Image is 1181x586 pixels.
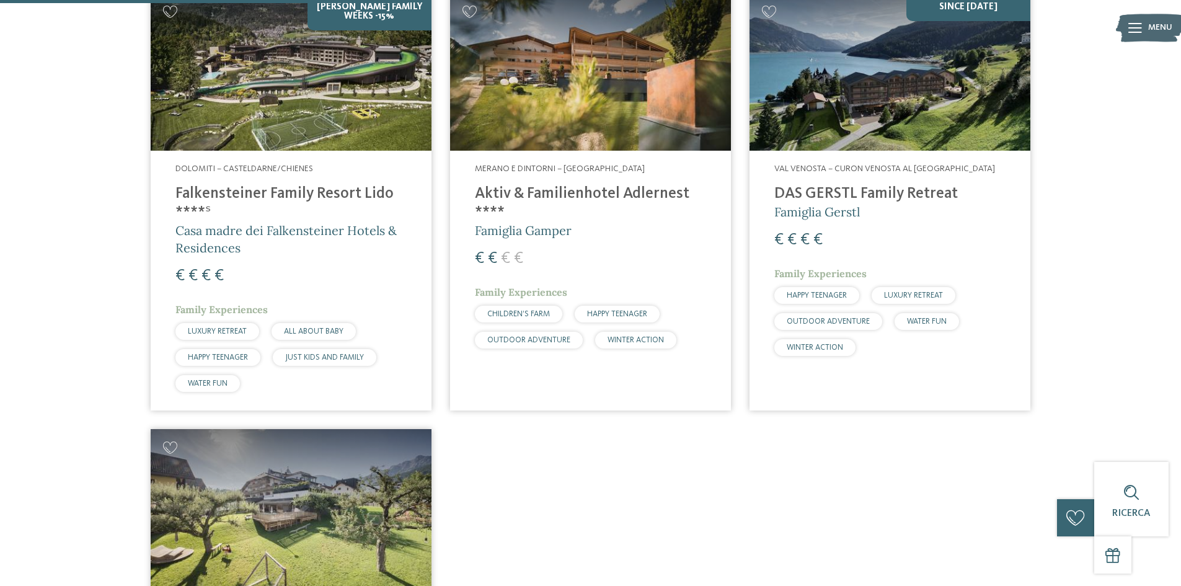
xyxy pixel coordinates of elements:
span: € [475,251,484,267]
span: LUXURY RETREAT [188,327,247,335]
span: Family Experiences [774,267,867,280]
span: WATER FUN [188,380,228,388]
span: Casa madre dei Falkensteiner Hotels & Residences [175,223,397,255]
span: € [774,232,784,248]
span: WINTER ACTION [608,336,664,344]
span: WINTER ACTION [787,344,843,352]
span: € [514,251,523,267]
span: JUST KIDS AND FAMILY [285,353,364,362]
span: € [800,232,810,248]
h4: Aktiv & Familienhotel Adlernest **** [475,185,706,222]
span: HAPPY TEENAGER [787,291,847,300]
span: Family Experiences [475,286,567,298]
span: Ricerca [1112,508,1151,518]
span: € [813,232,823,248]
span: HAPPY TEENAGER [188,353,248,362]
span: € [215,268,224,284]
span: Dolomiti – Casteldarne/Chienes [175,164,313,173]
span: Merano e dintorni – [GEOGRAPHIC_DATA] [475,164,645,173]
span: CHILDREN’S FARM [487,310,550,318]
span: Val Venosta – Curon Venosta al [GEOGRAPHIC_DATA] [774,164,995,173]
span: € [201,268,211,284]
span: HAPPY TEENAGER [587,310,647,318]
h4: DAS GERSTL Family Retreat [774,185,1006,203]
span: LUXURY RETREAT [884,291,943,300]
span: Famiglia Gamper [475,223,572,238]
span: Family Experiences [175,303,268,316]
span: € [488,251,497,267]
span: OUTDOOR ADVENTURE [787,317,870,326]
span: ALL ABOUT BABY [284,327,343,335]
span: € [501,251,510,267]
h4: Falkensteiner Family Resort Lido ****ˢ [175,185,407,222]
span: € [188,268,198,284]
span: OUTDOOR ADVENTURE [487,336,570,344]
span: € [787,232,797,248]
span: € [175,268,185,284]
span: Famiglia Gerstl [774,204,860,220]
span: WATER FUN [907,317,947,326]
